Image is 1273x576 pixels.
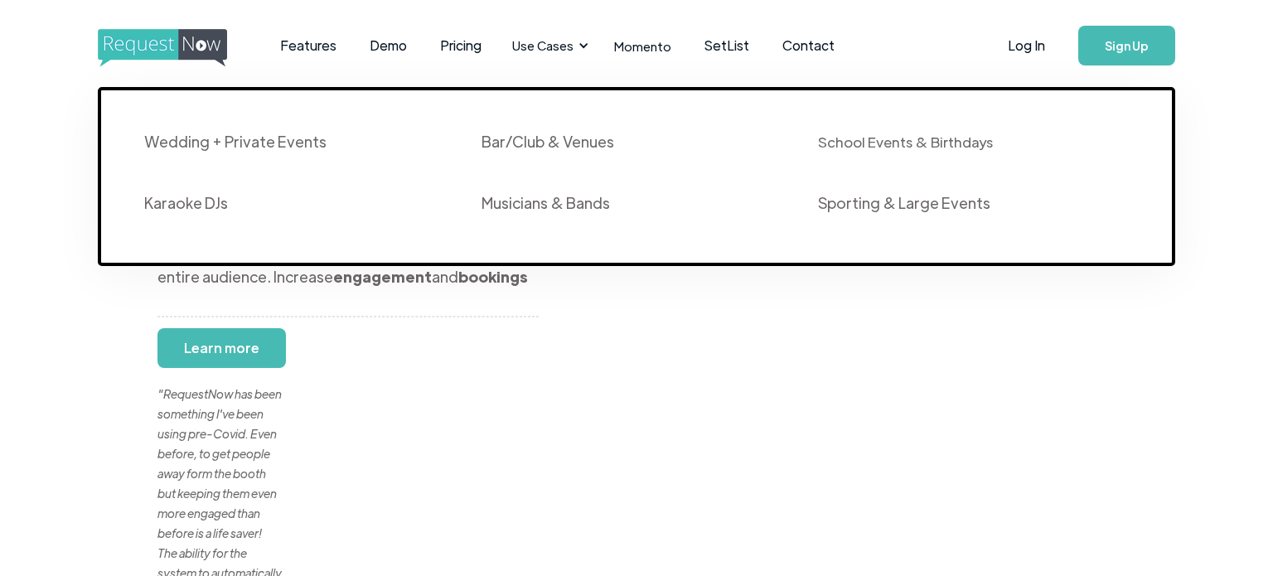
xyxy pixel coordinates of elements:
[688,20,766,71] a: SetList
[800,115,1137,177] a: School Events & Birthdays
[482,193,610,213] div: Musicians & Bands
[512,36,574,55] div: Use Cases
[353,20,424,71] a: Demo
[463,115,801,177] a: Bar/Club & Venues
[991,17,1062,75] a: Log In
[463,177,801,238] a: Musicians & Bands
[482,132,614,152] div: Bar/Club & Venues
[264,20,353,71] a: Features
[766,20,851,71] a: Contact
[144,132,327,152] div: Wedding + Private Events
[424,20,498,71] a: Pricing
[98,29,222,62] a: home
[598,22,688,70] a: Momento
[333,267,432,286] strong: engagement
[818,132,993,152] div: School Events & Birthdays
[144,193,228,213] div: Karaoke DJs
[98,66,1175,266] nav: Use Cases
[157,328,286,368] a: Learn more
[1078,26,1175,65] a: Sign Up
[800,177,1137,238] a: Sporting & Large Events
[502,20,593,71] div: Use Cases
[818,193,990,213] div: Sporting & Large Events
[458,267,528,286] strong: bookings
[98,29,258,67] img: requestnow logo
[126,177,463,238] a: Karaoke DJs
[126,115,463,177] a: Wedding + Private Events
